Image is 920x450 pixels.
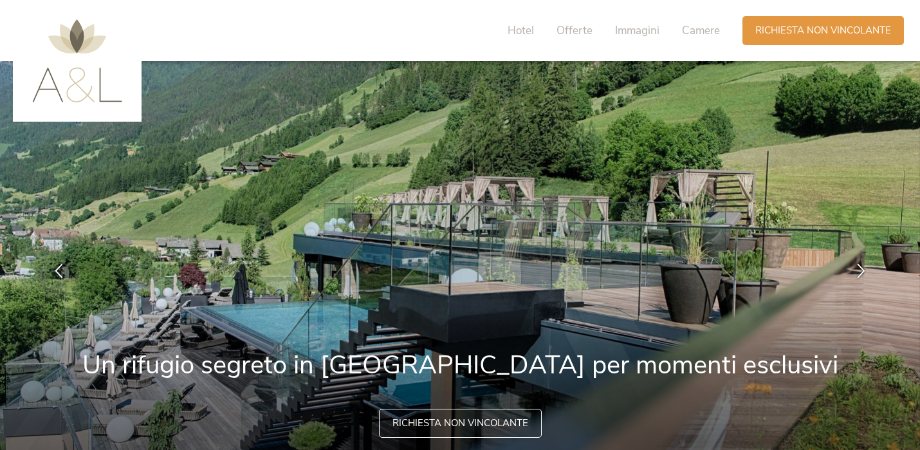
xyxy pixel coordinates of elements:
[557,23,593,38] span: Offerte
[755,24,891,37] span: Richiesta non vincolante
[392,417,528,430] span: Richiesta non vincolante
[32,19,122,102] img: AMONTI & LUNARIS Wellnessresort
[508,23,534,38] span: Hotel
[615,23,659,38] span: Immagini
[682,23,720,38] span: Camere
